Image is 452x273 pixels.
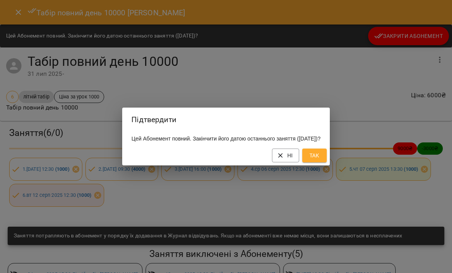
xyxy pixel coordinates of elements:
[131,114,320,126] h2: Підтвердити
[122,132,329,145] div: Цей Абонемент повний. Закінчити його датою останнього заняття ([DATE])?
[278,151,293,160] span: Ні
[272,149,299,162] button: Ні
[308,151,321,160] span: Так
[302,149,327,162] button: Так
